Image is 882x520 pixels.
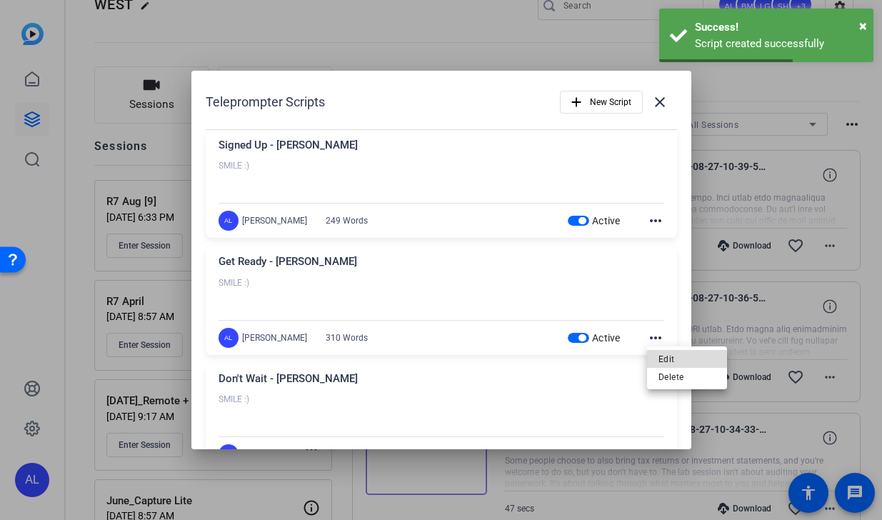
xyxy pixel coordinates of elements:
span: × [859,17,867,34]
span: Edit [658,350,716,367]
button: Close [859,15,867,36]
span: Delete [658,368,716,385]
div: Success! [695,19,863,36]
div: Script created successfully [695,36,863,52]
